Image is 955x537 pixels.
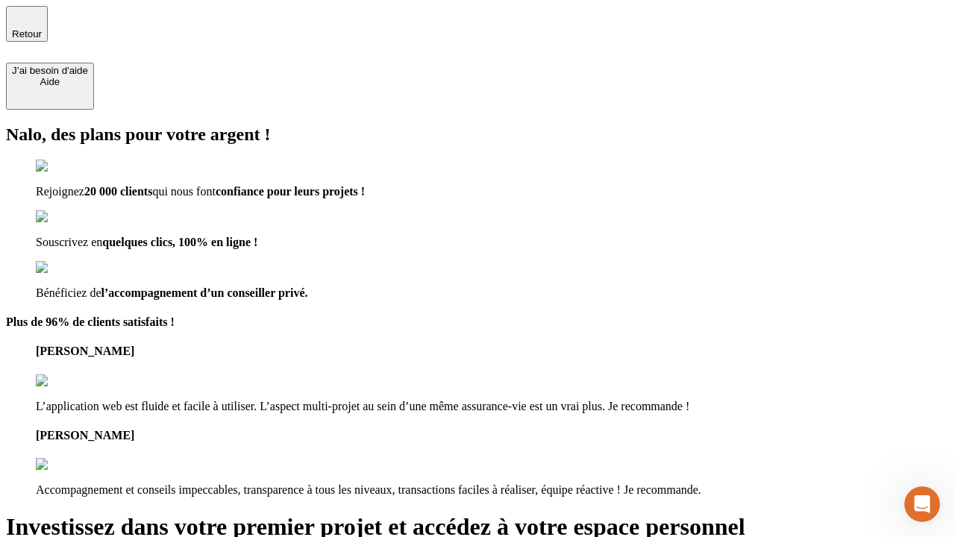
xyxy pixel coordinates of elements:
iframe: Intercom live chat [904,486,940,522]
img: reviews stars [36,374,110,388]
div: J’ai besoin d'aide [12,65,88,76]
p: L’application web est fluide et facile à utiliser. L’aspect multi-projet au sein d’une même assur... [36,400,949,413]
img: checkmark [36,261,100,274]
button: Retour [6,6,48,42]
span: Souscrivez en [36,236,102,248]
h2: Nalo, des plans pour votre argent ! [6,125,949,145]
img: reviews stars [36,458,110,471]
p: Accompagnement et conseils impeccables, transparence à tous les niveaux, transactions faciles à r... [36,483,949,497]
span: l’accompagnement d’un conseiller privé. [101,286,308,299]
span: 20 000 clients [84,185,153,198]
h4: Plus de 96% de clients satisfaits ! [6,315,949,329]
h4: [PERSON_NAME] [36,345,949,358]
span: confiance pour leurs projets ! [216,185,365,198]
span: qui nous font [152,185,215,198]
h4: [PERSON_NAME] [36,429,949,442]
span: Retour [12,28,42,40]
img: checkmark [36,210,100,224]
img: checkmark [36,160,100,173]
span: quelques clics, 100% en ligne ! [102,236,257,248]
span: Bénéficiez de [36,286,101,299]
div: Aide [12,76,88,87]
span: Rejoignez [36,185,84,198]
button: J’ai besoin d'aideAide [6,63,94,110]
